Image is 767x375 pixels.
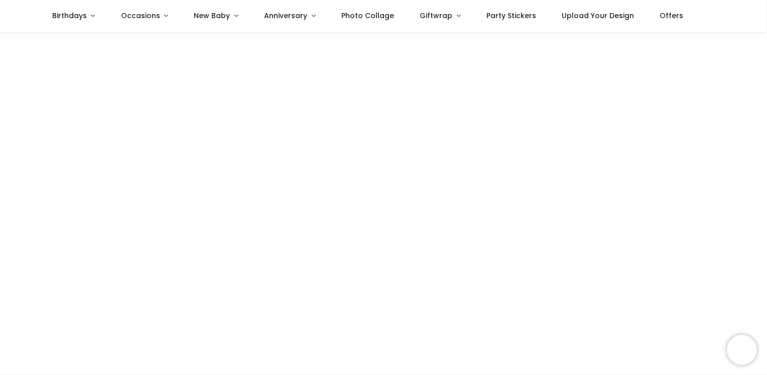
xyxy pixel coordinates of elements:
span: Party Stickers [486,11,536,21]
span: Upload Your Design [562,11,634,21]
span: Photo Collage [341,11,394,21]
span: Offers [660,11,683,21]
span: New Baby [194,11,230,21]
span: Birthdays [52,11,87,21]
span: Giftwrap [420,11,452,21]
iframe: Brevo live chat [727,335,757,365]
span: Anniversary [264,11,307,21]
span: Occasions [121,11,160,21]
